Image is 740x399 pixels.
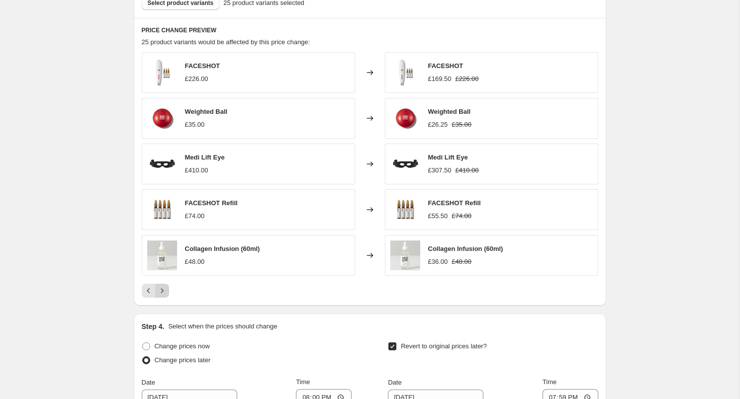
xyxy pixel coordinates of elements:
div: £35.00 [185,120,205,130]
div: £169.50 [428,74,452,84]
span: Collagen Infusion (60ml) [428,245,503,252]
img: FaceShotRefillsPDP_1Primary_80x.jpg [147,195,177,225]
h6: PRICE CHANGE PREVIEW [142,26,598,34]
span: Date [142,379,155,386]
button: Previous [142,284,156,298]
img: FaceShotRefillsPDP_1Primary_80x.jpg [390,195,420,225]
div: £26.25 [428,120,448,130]
strike: £35.00 [452,120,471,130]
span: Medi Lift Eye [428,154,468,161]
div: £307.50 [428,165,452,175]
img: FaceShotPDP_1Primary_80x.jpg [390,58,420,87]
img: PDP_CHARCOAL_CLOSED_3x4_ecfc407c-6edf-4cdb-8f53-0c465b104c89_80x.jpg [147,240,177,270]
div: £48.00 [185,257,205,267]
span: Medi Lift Eye [185,154,225,161]
h2: Step 4. [142,321,165,331]
strike: £48.00 [452,257,471,267]
span: Weighted Ball [428,108,471,115]
img: PDP_CHARCOAL_CLOSED_3x4_ecfc407c-6edf-4cdb-8f53-0c465b104c89_80x.jpg [390,240,420,270]
p: Select when the prices should change [168,321,277,331]
strike: £226.00 [456,74,479,84]
span: 25 product variants would be affected by this price change: [142,38,310,46]
button: Next [155,284,169,298]
span: Date [388,379,401,386]
img: MediLiftEyePDP_1Primary_80x.jpg [390,149,420,179]
img: MediLiftEyePDP_1Primary_80x.jpg [147,149,177,179]
span: Time [543,378,556,386]
span: FACESHOT [185,62,220,70]
span: Collagen Infusion (60ml) [185,245,260,252]
span: Change prices now [155,342,210,350]
img: WeightedBallPDP_1Primary_80x.jpg [390,103,420,133]
strike: £410.00 [456,165,479,175]
img: FaceShotPDP_1Primary_80x.jpg [147,58,177,87]
span: Time [296,378,310,386]
span: FACESHOT Refill [428,199,481,207]
span: FACESHOT Refill [185,199,238,207]
span: Revert to original prices later? [401,342,487,350]
div: £226.00 [185,74,208,84]
span: Change prices later [155,356,211,364]
strike: £74.00 [452,211,471,221]
span: Weighted Ball [185,108,228,115]
img: WeightedBallPDP_1Primary_80x.jpg [147,103,177,133]
span: FACESHOT [428,62,463,70]
div: £55.50 [428,211,448,221]
div: £36.00 [428,257,448,267]
nav: Pagination [142,284,169,298]
div: £74.00 [185,211,205,221]
div: £410.00 [185,165,208,175]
